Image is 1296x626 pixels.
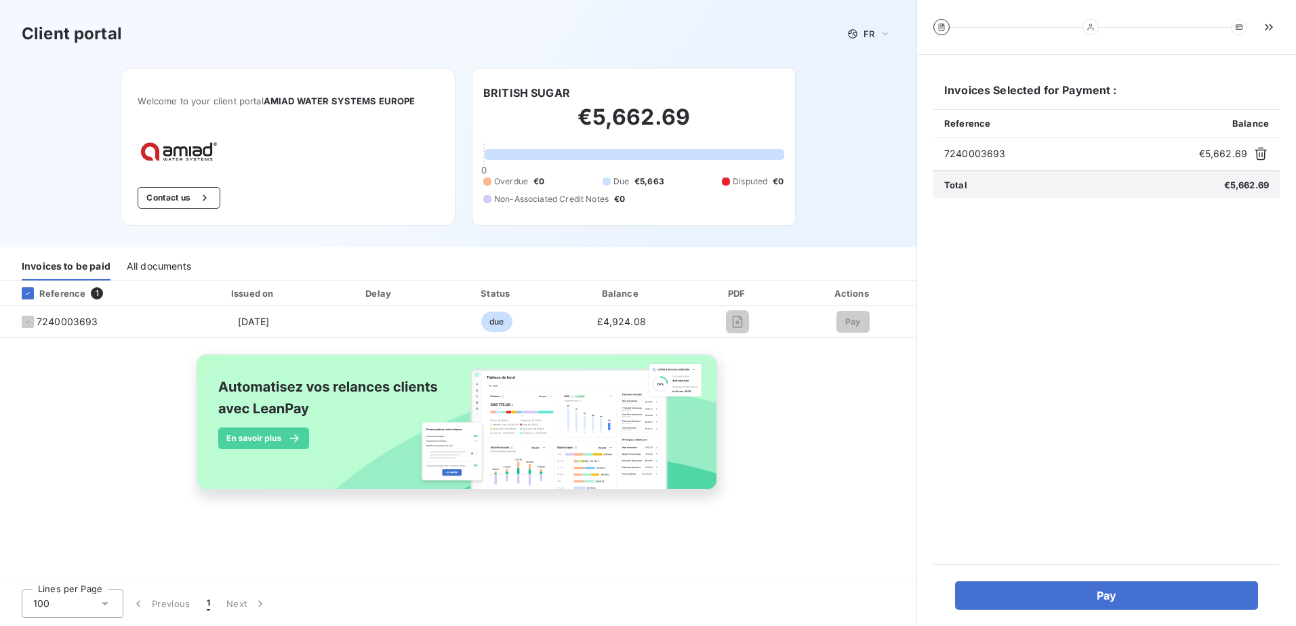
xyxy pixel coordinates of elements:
span: Overdue [494,175,528,188]
span: £4,924.08 [597,316,646,327]
span: Disputed [733,175,767,188]
span: 7240003693 [944,147,1194,161]
h6: BRITISH SUGAR [483,85,570,101]
div: Issued on [188,287,320,300]
h3: Client portal [22,22,122,46]
div: Status [440,287,554,300]
span: €0 [614,193,625,205]
div: Balance [559,287,684,300]
span: due [481,312,512,332]
button: Next [218,589,275,618]
span: €5,662.69 [1199,147,1247,161]
button: Pay [955,581,1258,610]
div: Actions [792,287,914,300]
span: 1 [207,597,210,610]
span: 100 [33,597,49,610]
img: Company logo [138,139,224,165]
button: Contact us [138,187,220,209]
span: €0 [533,175,544,188]
button: 1 [199,589,218,618]
div: All documents [127,252,191,280]
span: Balance [1232,118,1269,129]
div: Reference [11,287,85,299]
div: PDF [689,287,787,300]
button: Previous [123,589,199,618]
span: Reference [944,118,990,129]
div: Invoices to be paid [22,252,110,280]
span: Due [613,175,629,188]
span: Welcome to your client portal [138,96,439,106]
span: 0 [481,165,487,175]
span: FR [864,28,874,39]
span: [DATE] [238,316,270,327]
span: €0 [773,175,784,188]
h2: €5,662.69 [483,104,784,144]
span: Total [944,180,967,190]
h6: Invoices Selected for Payment : [933,82,1280,109]
span: AMIAD WATER SYSTEMS EUROPE [264,96,416,106]
span: 7240003693 [37,315,98,329]
span: €5,663 [634,175,664,188]
button: Pay [836,311,870,333]
span: Non-Associated Credit Notes [494,193,609,205]
div: Delay [325,287,434,300]
span: €5,662.69 [1224,180,1269,190]
span: 1 [91,287,103,299]
img: banner [184,346,732,513]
